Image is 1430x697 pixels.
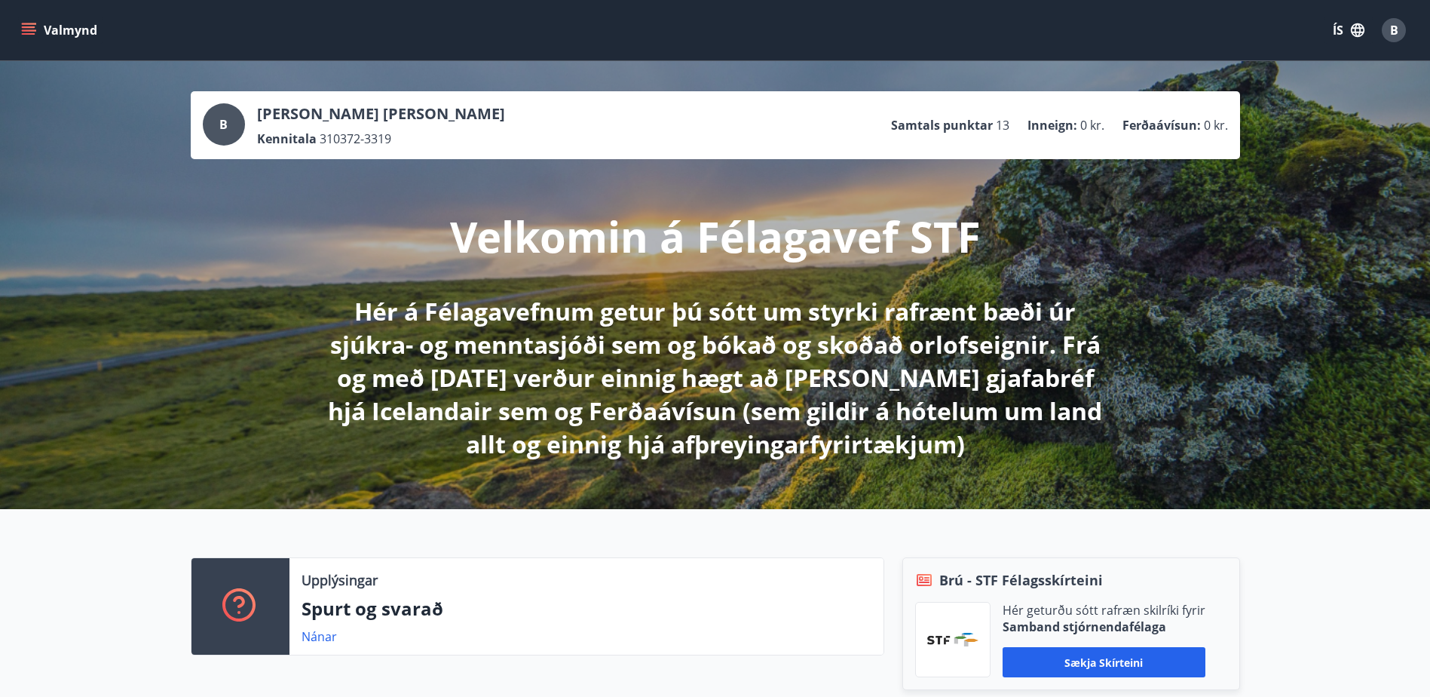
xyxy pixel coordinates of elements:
span: 310372-3319 [320,130,391,147]
p: Hér geturðu sótt rafræn skilríki fyrir [1003,602,1205,619]
p: Ferðaávísun : [1122,117,1201,134]
button: Sækja skírteini [1003,647,1205,677]
span: B [219,116,228,133]
span: B [1390,22,1398,38]
p: Spurt og svarað [302,596,871,622]
a: Nánar [302,628,337,645]
p: Samtals punktar [891,117,993,134]
p: Inneign : [1027,117,1077,134]
span: 0 kr. [1080,117,1104,134]
button: B [1376,12,1412,48]
button: ÍS [1324,17,1373,44]
p: [PERSON_NAME] [PERSON_NAME] [257,103,505,124]
p: Velkomin á Félagavef STF [450,207,981,265]
img: vjCaq2fThgY3EUYqSgpjEiBg6WP39ov69hlhuPVN.png [927,633,978,646]
span: 13 [996,117,1009,134]
button: menu [18,17,103,44]
p: Samband stjórnendafélaga [1003,619,1205,635]
p: Upplýsingar [302,570,378,590]
p: Hér á Félagavefnum getur þú sótt um styrki rafrænt bæði úr sjúkra- og menntasjóði sem og bókað og... [317,295,1113,461]
span: Brú - STF Félagsskírteini [939,570,1103,590]
p: Kennitala [257,130,317,147]
span: 0 kr. [1204,117,1228,134]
